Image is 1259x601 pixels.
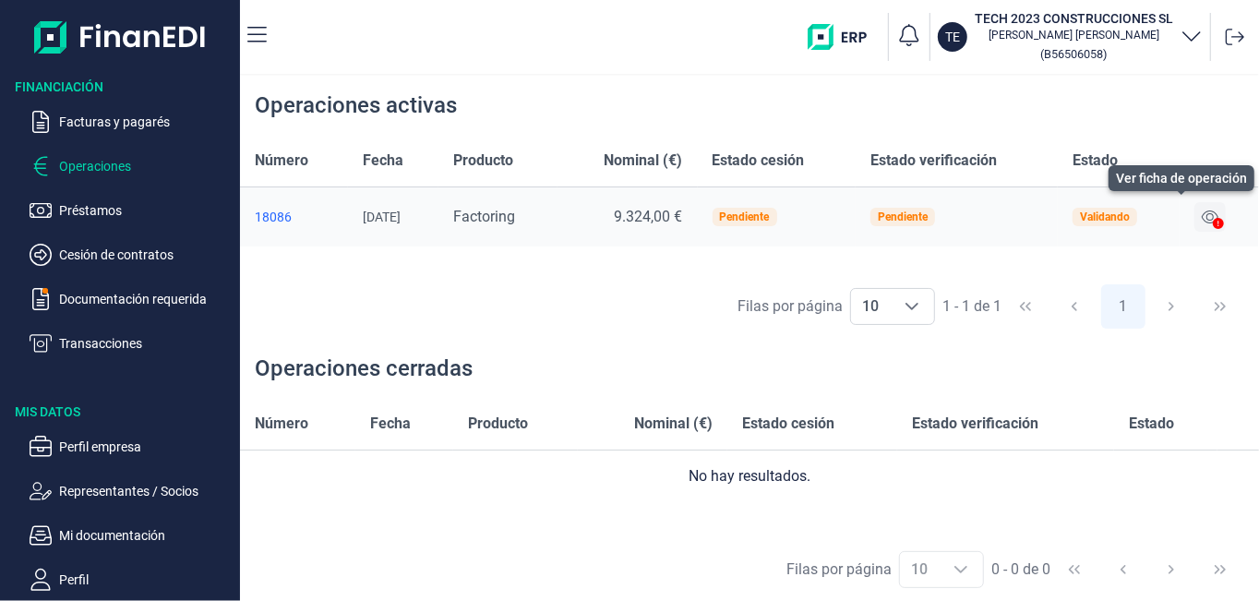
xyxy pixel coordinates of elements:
p: Préstamos [59,199,233,222]
span: Estado cesión [713,150,805,172]
p: [PERSON_NAME] [PERSON_NAME] [975,28,1173,42]
button: Facturas y pagarés [30,111,233,133]
p: Documentación requerida [59,288,233,310]
p: Cesión de contratos [59,244,233,266]
h3: TECH 2023 CONSTRUCCIONES SL [975,9,1173,28]
p: Perfil empresa [59,436,233,458]
div: Choose [939,552,983,587]
div: No hay resultados. [255,465,1244,487]
button: Transacciones [30,332,233,355]
a: 18086 [255,210,333,224]
button: Operaciones [30,155,233,177]
p: Transacciones [59,332,233,355]
button: Last Page [1198,284,1242,329]
span: Número [255,150,308,172]
div: [DATE] [363,210,425,224]
span: Estado verificación [912,413,1038,435]
button: Mi documentación [30,524,233,547]
span: Estado cesión [742,413,834,435]
span: 1 - 1 de 1 [942,299,1001,314]
span: Nominal (€) [605,150,683,172]
span: Nominal (€) [634,413,713,435]
button: TETECH 2023 CONSTRUCCIONES SL[PERSON_NAME] [PERSON_NAME](B56506058) [938,9,1203,65]
div: Operaciones cerradas [255,354,473,383]
span: Estado [1073,150,1118,172]
button: Next Page [1149,547,1193,592]
span: 9.324,00 € [615,208,683,225]
button: First Page [1003,284,1048,329]
div: Operaciones activas [255,90,457,120]
button: Cesión de contratos [30,244,233,266]
button: Préstamos [30,199,233,222]
div: Pendiente [720,211,770,222]
span: 10 [851,289,890,324]
span: Número [255,413,308,435]
p: TE [945,28,960,46]
button: First Page [1052,547,1097,592]
button: Page 1 [1101,284,1145,329]
div: Choose [890,289,934,324]
p: Perfil [59,569,233,591]
button: Perfil empresa [30,436,233,458]
button: Last Page [1198,547,1242,592]
div: Filas por página [786,559,892,581]
div: Filas por página [737,295,843,318]
span: Estado verificación [870,150,997,172]
p: Mi documentación [59,524,233,547]
button: Previous Page [1101,547,1145,592]
span: Fecha [370,413,411,435]
div: Validando [1080,211,1130,222]
span: Fecha [363,150,403,172]
button: Documentación requerida [30,288,233,310]
button: Previous Page [1052,284,1097,329]
p: Facturas y pagarés [59,111,233,133]
span: Estado [1129,413,1174,435]
img: Logo de aplicación [34,15,207,59]
div: Pendiente [878,211,928,222]
button: Next Page [1149,284,1193,329]
span: Producto [453,150,513,172]
p: Representantes / Socios [59,480,233,502]
button: Representantes / Socios [30,480,233,502]
button: Perfil [30,569,233,591]
span: Factoring [453,208,515,225]
p: Operaciones [59,155,233,177]
img: erp [808,24,881,50]
span: 0 - 0 de 0 [991,562,1050,577]
span: Producto [468,413,528,435]
small: Copiar cif [1041,47,1108,61]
